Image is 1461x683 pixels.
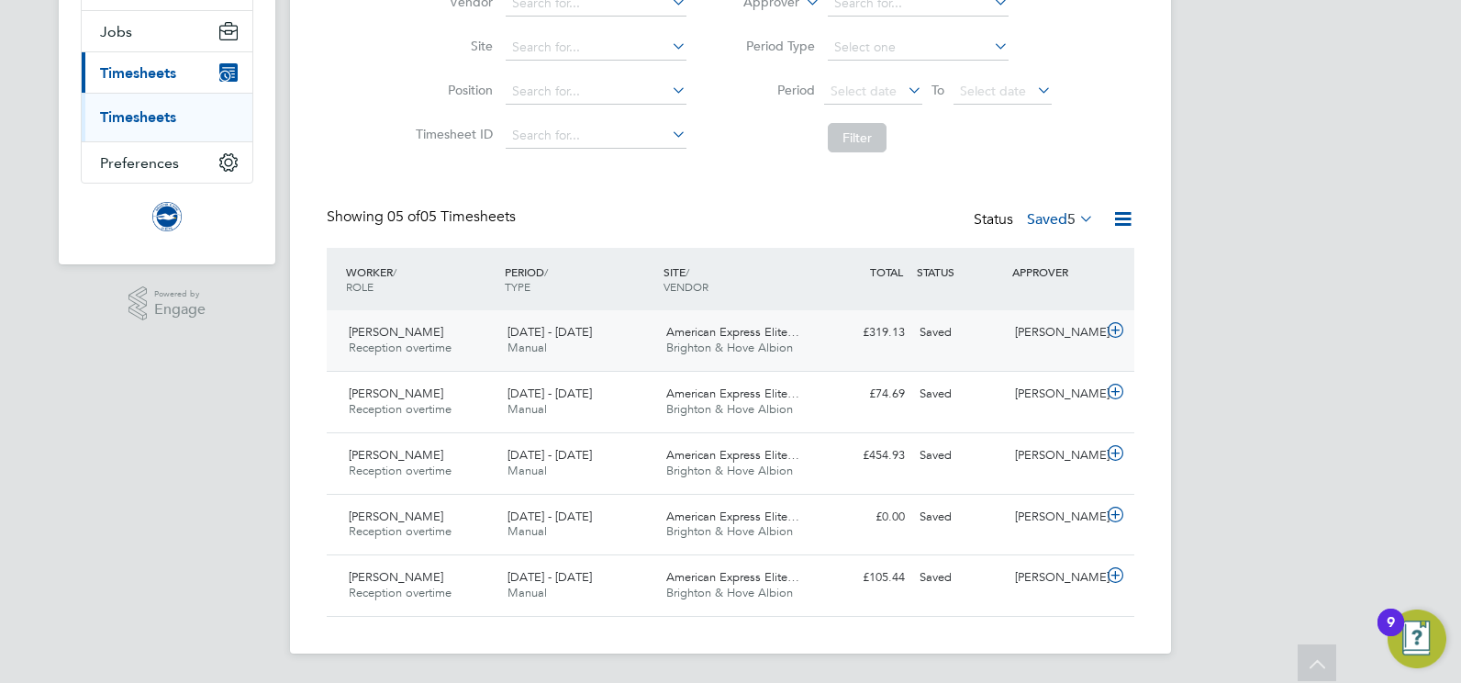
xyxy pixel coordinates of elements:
[387,207,420,226] span: 05 of
[664,279,708,294] span: VENDOR
[666,401,793,417] span: Brighton & Hove Albion
[686,264,689,279] span: /
[507,401,547,417] span: Manual
[154,286,206,302] span: Powered by
[82,52,252,93] button: Timesheets
[349,523,452,539] span: Reception overtime
[507,509,592,524] span: [DATE] - [DATE]
[1008,563,1103,593] div: [PERSON_NAME]
[732,38,815,54] label: Period Type
[912,563,1008,593] div: Saved
[831,83,897,99] span: Select date
[349,401,452,417] span: Reception overtime
[666,585,793,600] span: Brighton & Hove Albion
[349,569,443,585] span: [PERSON_NAME]
[507,569,592,585] span: [DATE] - [DATE]
[410,126,493,142] label: Timesheet ID
[100,154,179,172] span: Preferences
[870,264,903,279] span: TOTAL
[505,279,530,294] span: TYPE
[1027,210,1094,229] label: Saved
[327,207,519,227] div: Showing
[100,64,176,82] span: Timesheets
[1008,379,1103,409] div: [PERSON_NAME]
[1008,318,1103,348] div: [PERSON_NAME]
[817,318,912,348] div: £319.13
[128,286,206,321] a: Powered byEngage
[410,38,493,54] label: Site
[912,318,1008,348] div: Saved
[1008,255,1103,288] div: APPROVER
[666,386,799,401] span: American Express Elite…
[732,82,815,98] label: Period
[1067,210,1076,229] span: 5
[912,379,1008,409] div: Saved
[544,264,548,279] span: /
[349,340,452,355] span: Reception overtime
[349,585,452,600] span: Reception overtime
[817,441,912,471] div: £454.93
[507,585,547,600] span: Manual
[828,123,887,152] button: Filter
[912,502,1008,532] div: Saved
[82,93,252,141] div: Timesheets
[349,386,443,401] span: [PERSON_NAME]
[926,78,950,102] span: To
[152,202,182,231] img: brightonandhovealbion-logo-retina.png
[393,264,396,279] span: /
[507,447,592,463] span: [DATE] - [DATE]
[341,255,500,303] div: WORKER
[387,207,516,226] span: 05 Timesheets
[349,509,443,524] span: [PERSON_NAME]
[1388,610,1446,668] button: Open Resource Center, 9 new notifications
[500,255,659,303] div: PERIOD
[507,324,592,340] span: [DATE] - [DATE]
[346,279,374,294] span: ROLE
[100,23,132,40] span: Jobs
[154,302,206,318] span: Engage
[666,324,799,340] span: American Express Elite…
[666,340,793,355] span: Brighton & Hove Albion
[81,202,253,231] a: Go to home page
[349,463,452,478] span: Reception overtime
[349,447,443,463] span: [PERSON_NAME]
[666,509,799,524] span: American Express Elite…
[506,35,686,61] input: Search for...
[817,563,912,593] div: £105.44
[1008,502,1103,532] div: [PERSON_NAME]
[82,142,252,183] button: Preferences
[666,463,793,478] span: Brighton & Hove Albion
[666,447,799,463] span: American Express Elite…
[817,502,912,532] div: £0.00
[666,569,799,585] span: American Express Elite…
[507,523,547,539] span: Manual
[506,123,686,149] input: Search for...
[960,83,1026,99] span: Select date
[666,523,793,539] span: Brighton & Hove Albion
[506,79,686,105] input: Search for...
[912,441,1008,471] div: Saved
[507,463,547,478] span: Manual
[507,386,592,401] span: [DATE] - [DATE]
[912,255,1008,288] div: STATUS
[659,255,818,303] div: SITE
[100,108,176,126] a: Timesheets
[507,340,547,355] span: Manual
[1387,622,1395,646] div: 9
[82,11,252,51] button: Jobs
[1008,441,1103,471] div: [PERSON_NAME]
[828,35,1009,61] input: Select one
[974,207,1098,233] div: Status
[349,324,443,340] span: [PERSON_NAME]
[410,82,493,98] label: Position
[817,379,912,409] div: £74.69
